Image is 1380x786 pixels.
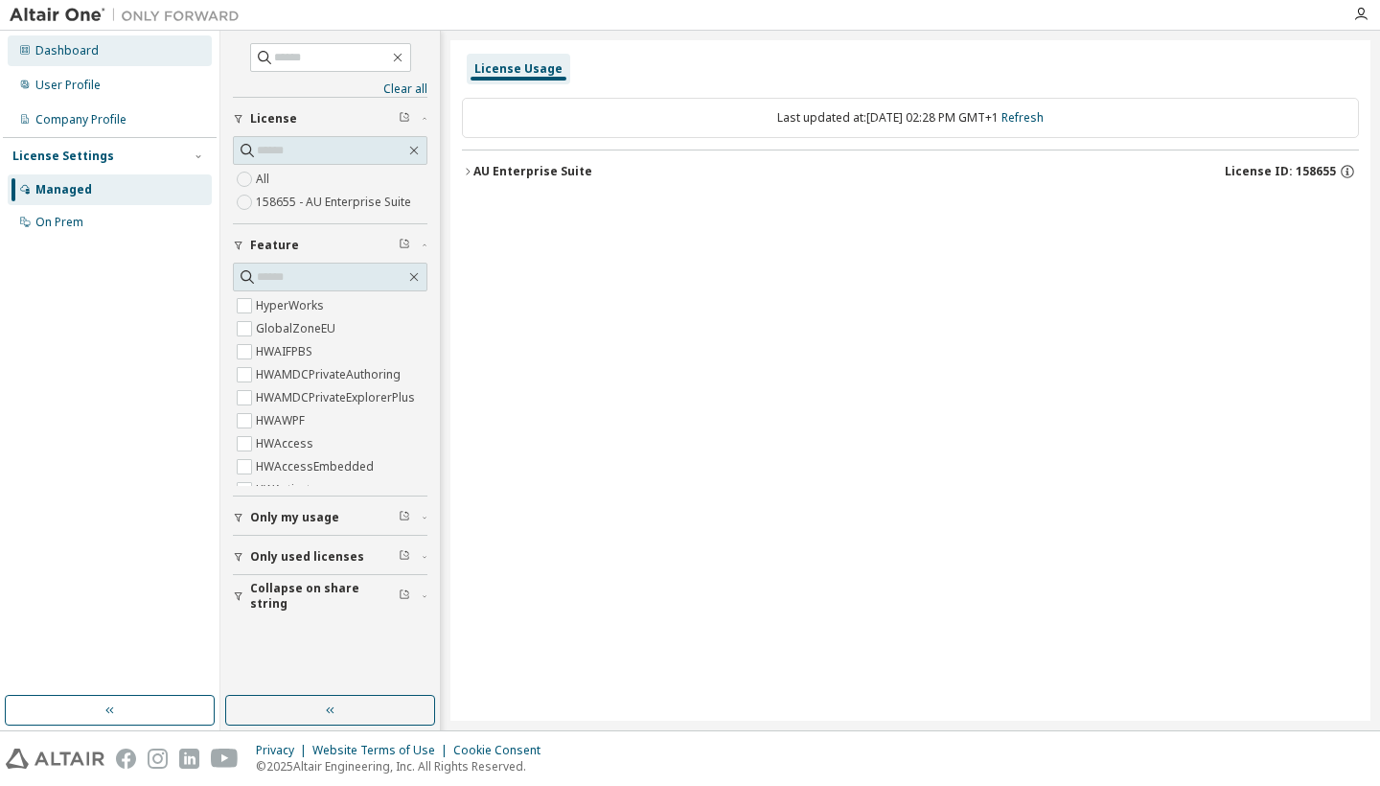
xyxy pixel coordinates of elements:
label: HWActivate [256,478,321,501]
div: Managed [35,182,92,197]
img: facebook.svg [116,749,136,769]
img: Altair One [10,6,249,25]
span: Collapse on share string [250,581,399,612]
span: Clear filter [399,549,410,565]
a: Refresh [1001,109,1044,126]
span: Feature [250,238,299,253]
div: Dashboard [35,43,99,58]
label: HWAIFPBS [256,340,316,363]
label: All [256,168,273,191]
label: HWAMDCPrivateExplorerPlus [256,386,419,409]
div: Privacy [256,743,312,758]
div: User Profile [35,78,101,93]
div: Last updated at: [DATE] 02:28 PM GMT+1 [462,98,1359,138]
label: HyperWorks [256,294,328,317]
label: HWAWPF [256,409,309,432]
div: AU Enterprise Suite [473,164,592,179]
div: Website Terms of Use [312,743,453,758]
a: Clear all [233,81,427,97]
label: GlobalZoneEU [256,317,339,340]
div: Cookie Consent [453,743,552,758]
label: HWAccessEmbedded [256,455,378,478]
label: 158655 - AU Enterprise Suite [256,191,415,214]
label: HWAMDCPrivateAuthoring [256,363,404,386]
div: On Prem [35,215,83,230]
div: Company Profile [35,112,126,127]
img: altair_logo.svg [6,749,104,769]
span: Clear filter [399,111,410,127]
button: Collapse on share string [233,575,427,617]
img: instagram.svg [148,749,168,769]
span: License ID: 158655 [1225,164,1336,179]
button: Only my usage [233,497,427,539]
span: Only used licenses [250,549,364,565]
span: Clear filter [399,589,410,604]
div: License Settings [12,149,114,164]
button: Only used licenses [233,536,427,578]
span: License [250,111,297,127]
p: © 2025 Altair Engineering, Inc. All Rights Reserved. [256,758,552,774]
button: License [233,98,427,140]
span: Clear filter [399,238,410,253]
button: Feature [233,224,427,266]
button: AU Enterprise SuiteLicense ID: 158655 [462,150,1359,193]
div: License Usage [474,61,563,77]
img: youtube.svg [211,749,239,769]
img: linkedin.svg [179,749,199,769]
span: Only my usage [250,510,339,525]
span: Clear filter [399,510,410,525]
label: HWAccess [256,432,317,455]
